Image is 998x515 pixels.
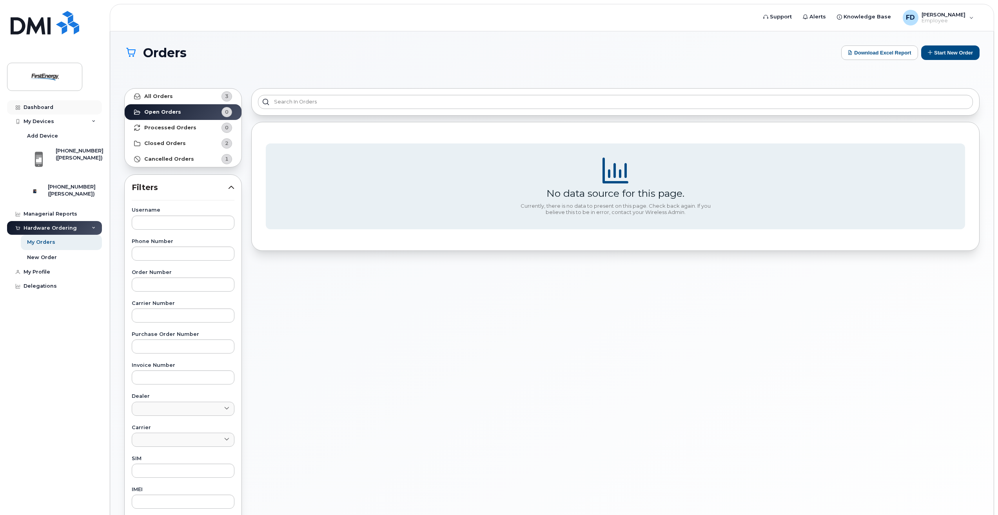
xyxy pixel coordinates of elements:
[132,487,234,492] label: IMEI
[132,394,234,399] label: Dealer
[144,140,186,147] strong: Closed Orders
[225,108,229,116] span: 0
[546,187,684,199] div: No data source for this page.
[132,301,234,306] label: Carrier Number
[225,124,229,131] span: 0
[143,46,187,60] span: Orders
[132,208,234,213] label: Username
[132,182,228,193] span: Filters
[225,92,229,100] span: 3
[144,125,196,131] strong: Processed Orders
[144,93,173,100] strong: All Orders
[225,155,229,163] span: 1
[125,120,241,136] a: Processed Orders0
[132,270,234,275] label: Order Number
[132,425,234,430] label: Carrier
[225,140,229,147] span: 2
[125,104,241,120] a: Open Orders0
[132,456,234,461] label: SIM
[132,332,234,337] label: Purchase Order Number
[841,45,918,60] button: Download Excel Report
[132,239,234,244] label: Phone Number
[125,136,241,151] a: Closed Orders2
[921,45,980,60] button: Start New Order
[258,95,973,109] input: Search in orders
[125,89,241,104] a: All Orders3
[144,156,194,162] strong: Cancelled Orders
[125,151,241,167] a: Cancelled Orders1
[964,481,992,509] iframe: Messenger Launcher
[144,109,181,115] strong: Open Orders
[132,363,234,368] label: Invoice Number
[517,203,713,215] div: Currently, there is no data to present on this page. Check back again. If you believe this to be ...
